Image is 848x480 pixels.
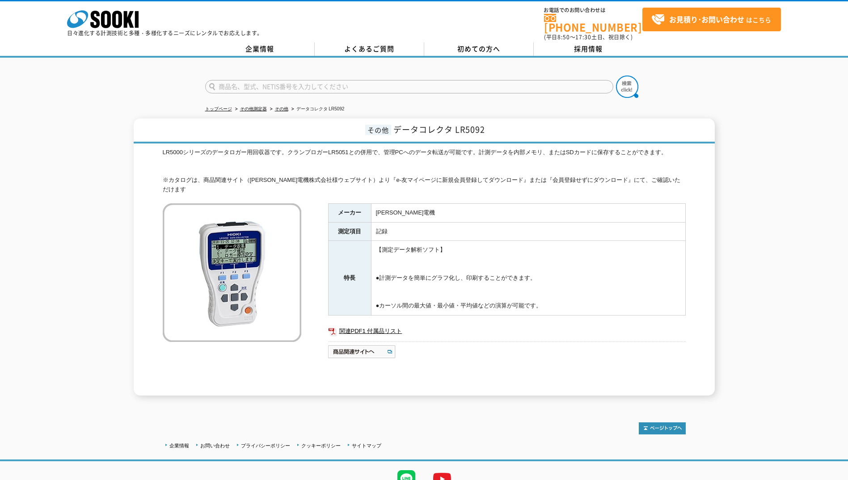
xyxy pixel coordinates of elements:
a: 企業情報 [205,42,315,56]
a: 企業情報 [169,443,189,448]
strong: お見積り･お問い合わせ [669,14,744,25]
a: その他 [275,106,288,111]
img: トップページへ [639,422,686,434]
a: よくあるご質問 [315,42,424,56]
input: 商品名、型式、NETIS番号を入力してください [205,80,613,93]
td: [PERSON_NAME]電機 [371,203,685,222]
span: 8:50 [557,33,570,41]
a: トップページ [205,106,232,111]
a: その他測定器 [240,106,267,111]
span: はこちら [651,13,771,26]
a: クッキーポリシー [301,443,341,448]
a: [PHONE_NUMBER] [544,14,642,32]
td: 【測定データ解析ソフト】 ●計測データを簡単にグラフ化し、印刷することができます。 ●カーソル間の最大値・最小値・平均値などの演算が可能です。 [371,241,685,316]
a: 関連PDF1 付属品リスト [328,325,686,337]
span: データコレクタ LR5092 [393,123,485,135]
img: 商品関連サイトへ [328,345,397,359]
th: 特長 [328,241,371,316]
span: 17:30 [575,33,591,41]
a: 初めての方へ [424,42,534,56]
div: LR5000シリーズのデータロガー用回収器です。クランプロガーLR5051との併用で、管理PCへのデータ転送が可能です。計測データを内部メモリ、またはSDカードに保存することができます。 ※カタ... [163,148,686,194]
li: データコレクタ LR5092 [290,105,345,114]
p: 日々進化する計測技術と多種・多様化するニーズにレンタルでお応えします。 [67,30,263,36]
a: プライバシーポリシー [241,443,290,448]
th: 測定項目 [328,222,371,241]
span: (平日 ～ 土日、祝日除く) [544,33,633,41]
span: お電話でのお問い合わせは [544,8,642,13]
a: 採用情報 [534,42,643,56]
th: メーカー [328,203,371,222]
a: お問い合わせ [200,443,230,448]
img: btn_search.png [616,76,638,98]
span: その他 [365,125,391,135]
a: お見積り･お問い合わせはこちら [642,8,781,31]
a: サイトマップ [352,443,381,448]
td: 記録 [371,222,685,241]
span: 初めての方へ [457,44,500,54]
img: データコレクタ LR5092 [163,203,301,342]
